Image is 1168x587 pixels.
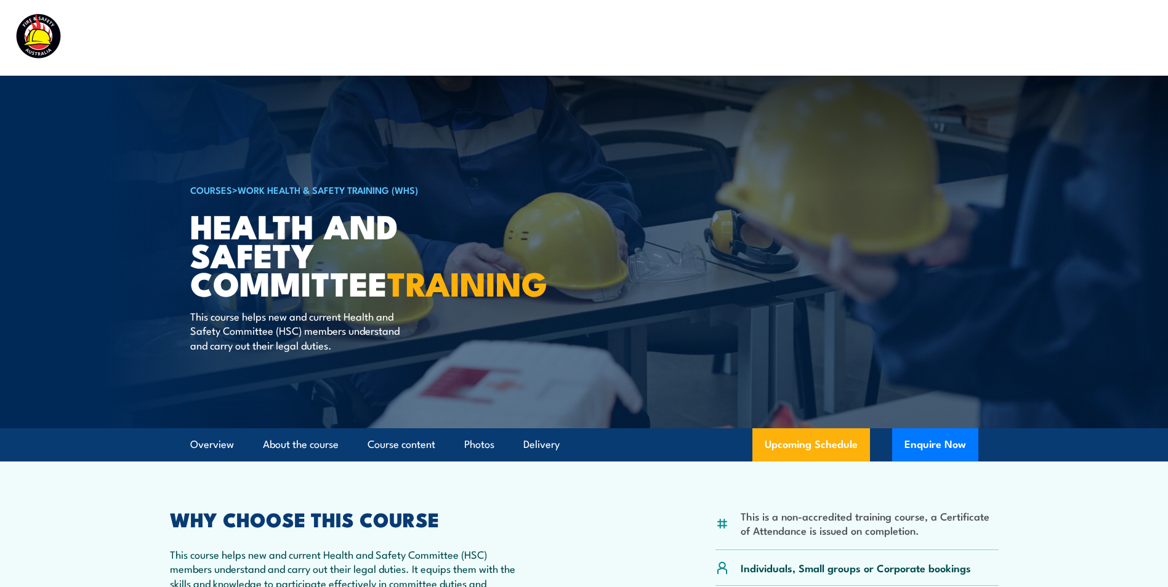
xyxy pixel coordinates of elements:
a: Upcoming Schedule [752,428,870,461]
h1: Health and Safety Committee [190,211,494,297]
a: Emergency Response Services [674,22,821,54]
a: News [920,22,948,54]
a: Delivery [523,428,560,461]
a: Learner Portal [975,22,1044,54]
p: This course helps new and current Health and Safety Committee (HSC) members understand and carry ... [190,309,415,352]
a: Course content [368,428,435,461]
a: Photos [464,428,494,461]
a: About Us [848,22,893,54]
a: Overview [190,428,234,461]
strong: TRAINING [387,257,547,308]
p: Individuals, Small groups or Corporate bookings [741,561,971,575]
a: Course Calendar [565,22,647,54]
h6: > [190,182,494,197]
li: This is a non-accredited training course, a Certificate of Attendance is issued on completion. [741,509,999,538]
button: Enquire Now [892,428,978,461]
a: Contact [1071,22,1110,54]
a: Work Health & Safety Training (WHS) [238,183,418,196]
a: COURSES [190,183,232,196]
a: Courses [499,22,538,54]
a: About the course [263,428,339,461]
h2: WHY CHOOSE THIS COURSE [170,510,530,527]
